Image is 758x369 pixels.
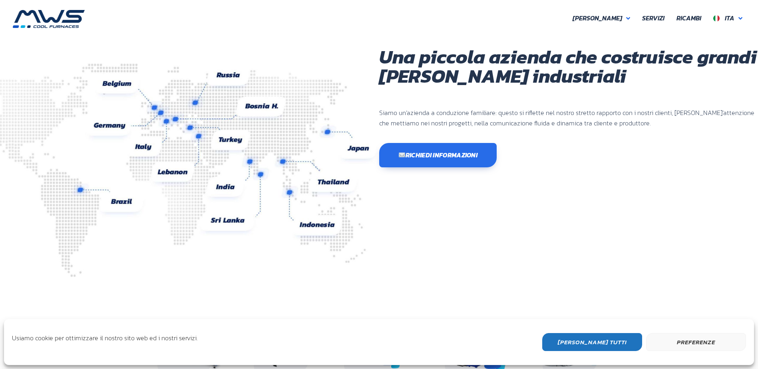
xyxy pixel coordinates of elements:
span: Richiedi informazioni [398,152,478,158]
button: [PERSON_NAME] Tutti [542,333,642,351]
a: Servizi [636,10,670,27]
a: Ita [707,10,748,27]
a: [PERSON_NAME] [567,10,636,27]
img: MWS s.r.l. [13,10,85,28]
span: Ita [725,13,734,23]
div: Usiamo cookie per ottimizzare il nostro sito web ed i nostri servizi. [12,333,198,349]
img: ✉️ [399,152,405,158]
button: Preferenze [646,333,746,351]
span: Servizi [642,13,664,24]
span: [PERSON_NAME] [573,13,622,24]
a: Ricambi [670,10,707,27]
a: ✉️Richiedi informazioni [379,143,497,167]
span: Ricambi [676,13,701,24]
